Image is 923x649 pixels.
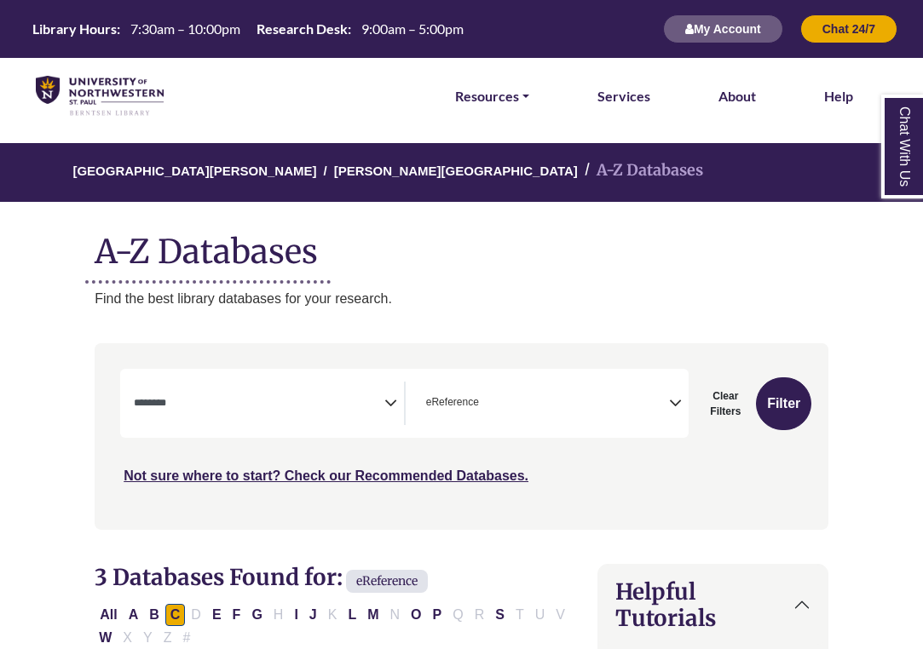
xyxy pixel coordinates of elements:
[124,468,528,483] a: Not sure where to start? Check our Recommended Databases.
[343,604,361,626] button: Filter Results L
[207,604,227,626] button: Filter Results E
[362,604,384,626] button: Filter Results M
[346,570,428,593] span: eReference
[250,20,352,37] th: Research Desk:
[26,20,121,37] th: Library Hours:
[130,20,240,37] span: 7:30am – 10:00pm
[361,20,464,37] span: 9:00am – 5:00pm
[426,394,479,411] span: eReference
[26,20,470,36] table: Hours Today
[699,377,752,430] button: Clear Filters
[482,398,490,411] textarea: Search
[134,398,384,411] textarea: Search
[95,219,828,271] h1: A-Z Databases
[165,604,186,626] button: Filter Results C
[94,627,117,649] button: Filter Results W
[95,604,122,626] button: All
[756,377,811,430] button: Submit for Search Results
[663,21,783,36] a: My Account
[800,14,897,43] button: Chat 24/7
[124,604,144,626] button: Filter Results A
[334,161,578,178] a: [PERSON_NAME][GEOGRAPHIC_DATA]
[36,76,164,117] img: library_home
[95,288,828,310] p: Find the best library databases for your research.
[95,606,572,644] div: Alpha-list to filter by first letter of database name
[824,85,853,107] a: Help
[597,85,650,107] a: Services
[663,14,783,43] button: My Account
[228,604,246,626] button: Filter Results F
[718,85,756,107] a: About
[406,604,426,626] button: Filter Results O
[578,158,703,183] li: A-Z Databases
[304,604,322,626] button: Filter Results J
[72,161,316,178] a: [GEOGRAPHIC_DATA][PERSON_NAME]
[95,143,828,202] nav: breadcrumb
[490,604,510,626] button: Filter Results S
[455,85,529,107] a: Resources
[144,604,164,626] button: Filter Results B
[246,604,267,626] button: Filter Results G
[26,20,470,39] a: Hours Today
[598,565,828,645] button: Helpful Tutorials
[95,563,343,591] span: 3 Databases Found for:
[419,394,479,411] li: eReference
[289,604,303,626] button: Filter Results I
[428,604,447,626] button: Filter Results P
[95,343,828,529] nav: Search filters
[800,21,897,36] a: Chat 24/7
